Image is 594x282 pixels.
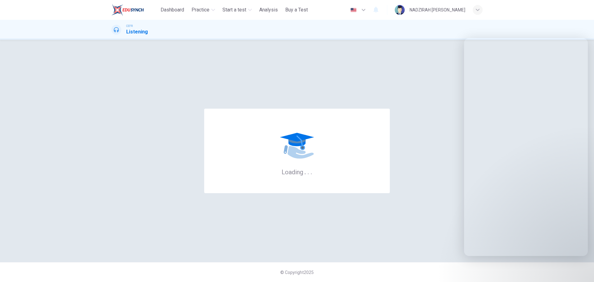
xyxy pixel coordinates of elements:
[192,6,209,14] span: Practice
[464,38,588,256] iframe: To enrich screen reader interactions, please activate Accessibility in Grammarly extension settings
[111,4,144,16] img: ELTC logo
[259,6,278,14] span: Analysis
[222,6,246,14] span: Start a test
[111,4,158,16] a: ELTC logo
[573,261,588,276] iframe: Intercom live chat
[220,4,254,15] button: Start a test
[158,4,187,15] button: Dashboard
[189,4,217,15] button: Practice
[410,6,465,14] div: NADZIRAH [PERSON_NAME]
[282,168,312,176] h6: Loading
[257,4,280,15] button: Analysis
[395,5,405,15] img: Profile picture
[350,8,357,12] img: en
[126,28,148,36] h1: Listening
[161,6,184,14] span: Dashboard
[283,4,310,15] button: Buy a Test
[307,166,309,176] h6: .
[310,166,312,176] h6: .
[126,24,133,28] span: CEFR
[304,166,306,176] h6: .
[285,6,308,14] span: Buy a Test
[280,270,314,275] span: © Copyright 2025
